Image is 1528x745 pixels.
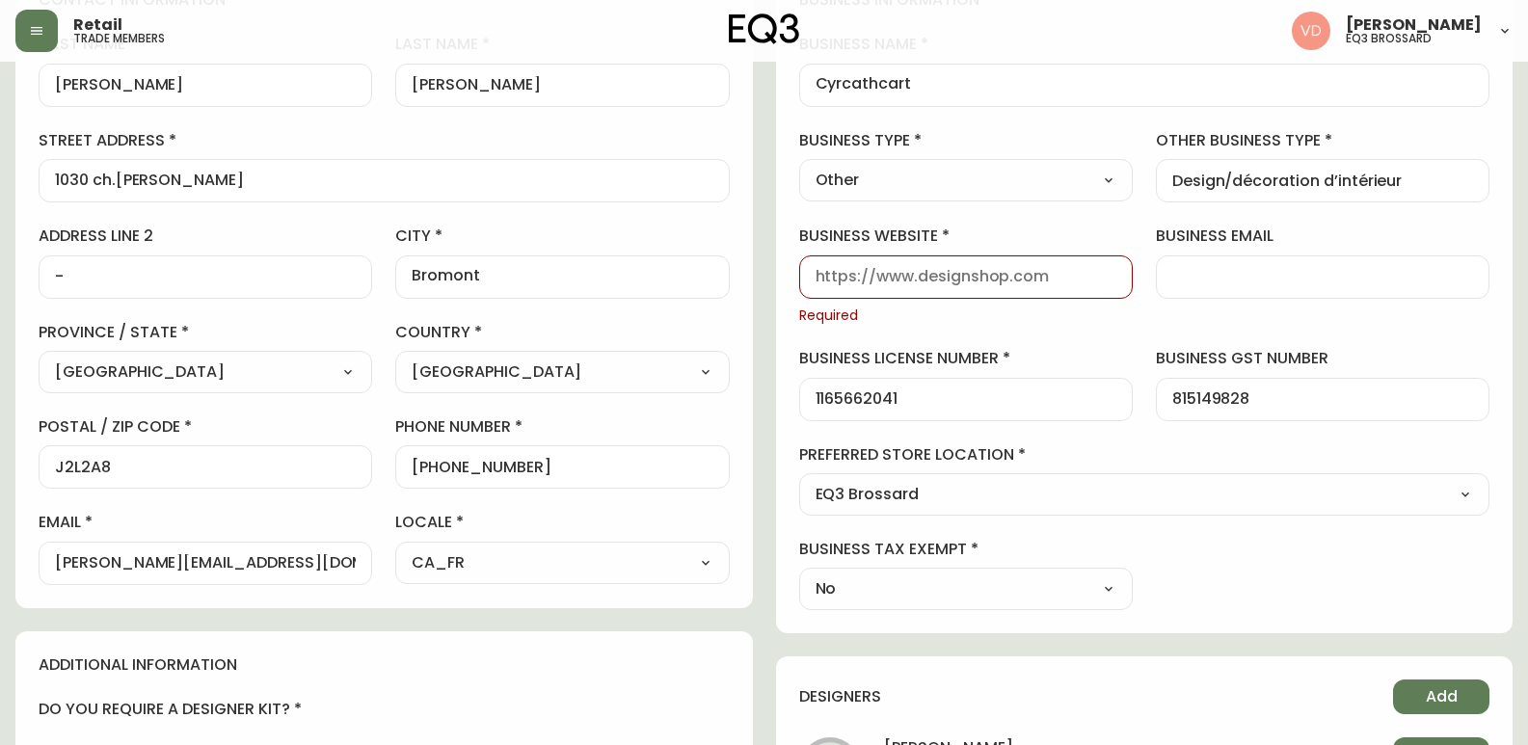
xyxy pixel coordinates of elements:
label: business gst number [1156,348,1489,369]
h4: designers [799,686,881,707]
label: postal / zip code [39,416,372,438]
h4: additional information [39,654,730,676]
button: Add [1393,679,1489,714]
img: logo [729,13,800,44]
h4: do you require a designer kit? [39,699,730,720]
span: [PERSON_NAME] [1346,17,1482,33]
label: business email [1156,226,1489,247]
input: https://www.designshop.com [816,268,1116,286]
label: locale [395,512,729,533]
label: business license number [799,348,1133,369]
label: business type [799,130,1133,151]
label: phone number [395,416,729,438]
label: country [395,322,729,343]
label: province / state [39,322,372,343]
label: preferred store location [799,444,1490,466]
span: Required [799,306,1133,326]
label: other business type [1156,130,1489,151]
label: city [395,226,729,247]
span: Retail [73,17,122,33]
label: business tax exempt [799,539,1133,560]
label: street address [39,130,730,151]
label: email [39,512,372,533]
span: Add [1426,686,1458,707]
label: address line 2 [39,226,372,247]
label: business website [799,226,1133,247]
img: 34cbe8de67806989076631741e6a7c6b [1292,12,1330,50]
h5: eq3 brossard [1346,33,1432,44]
h5: trade members [73,33,165,44]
